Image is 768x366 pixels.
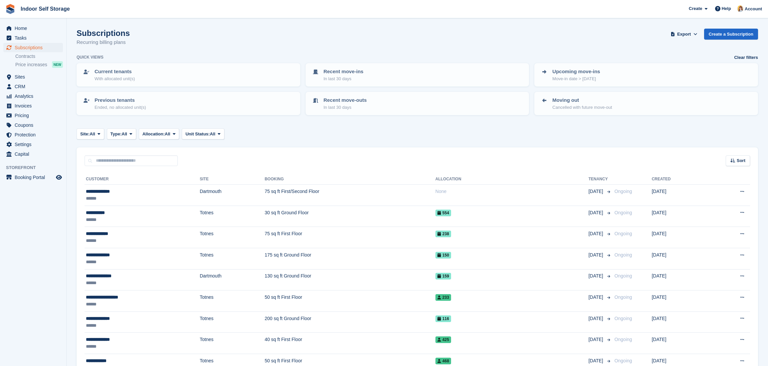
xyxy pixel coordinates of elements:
a: Create a Subscription [704,29,758,40]
td: 50 sq ft First Floor [265,290,435,312]
span: [DATE] [589,357,605,364]
span: Unit Status: [185,131,210,137]
span: Sites [15,72,55,82]
span: Capital [15,149,55,159]
a: Preview store [55,173,63,181]
a: menu [3,43,63,52]
p: Recent move-outs [324,96,367,104]
td: 200 sq ft Ground Floor [265,311,435,333]
span: Storefront [6,164,66,171]
td: Totnes [200,290,265,312]
a: Recent move-ins In last 30 days [306,64,529,86]
span: Price increases [15,62,47,68]
td: [DATE] [652,206,708,227]
span: 554 [435,210,451,216]
td: 40 sq ft First Floor [265,333,435,354]
div: NEW [52,61,63,68]
a: menu [3,111,63,120]
a: menu [3,140,63,149]
a: menu [3,72,63,82]
button: Type: All [107,128,136,139]
span: Create [689,5,702,12]
button: Allocation: All [139,128,179,139]
td: 75 sq ft First/Second Floor [265,185,435,206]
td: 30 sq ft Ground Floor [265,206,435,227]
a: menu [3,120,63,130]
td: Totnes [200,311,265,333]
td: [DATE] [652,227,708,248]
td: [DATE] [652,269,708,290]
td: Totnes [200,333,265,354]
th: Tenancy [589,174,612,185]
p: Moving out [552,96,612,104]
a: menu [3,24,63,33]
span: Sort [737,157,745,164]
h6: Quick views [77,54,104,60]
th: Allocation [435,174,589,185]
a: Recent move-outs In last 30 days [306,92,529,114]
span: Ongoing [615,231,632,236]
th: Site [200,174,265,185]
span: 233 [435,294,451,301]
span: Pricing [15,111,55,120]
span: Booking Portal [15,173,55,182]
h1: Subscriptions [77,29,130,38]
td: [DATE] [652,248,708,269]
span: Allocation: [142,131,165,137]
a: Moving out Cancelled with future move-out [535,92,757,114]
span: [DATE] [589,336,605,343]
th: Booking [265,174,435,185]
span: Coupons [15,120,55,130]
span: Site: [80,131,90,137]
th: Created [652,174,708,185]
a: menu [3,173,63,182]
td: [DATE] [652,290,708,312]
a: menu [3,82,63,91]
a: menu [3,33,63,43]
span: All [122,131,127,137]
a: Price increases NEW [15,61,63,68]
p: Recent move-ins [324,68,364,76]
a: Previous tenants Ended, no allocated unit(s) [77,92,300,114]
td: [DATE] [652,333,708,354]
p: Ended, no allocated unit(s) [95,104,146,111]
span: [DATE] [589,230,605,237]
span: Tasks [15,33,55,43]
td: Dartmouth [200,185,265,206]
td: 75 sq ft First Floor [265,227,435,248]
a: menu [3,91,63,101]
span: Ongoing [615,358,632,363]
span: All [90,131,95,137]
td: 130 sq ft Ground Floor [265,269,435,290]
span: 116 [435,315,451,322]
p: Move-in date > [DATE] [552,76,600,82]
a: menu [3,149,63,159]
span: Home [15,24,55,33]
p: Upcoming move-ins [552,68,600,76]
span: Settings [15,140,55,149]
p: Recurring billing plans [77,39,130,46]
span: [DATE] [589,252,605,259]
img: stora-icon-8386f47178a22dfd0bd8f6a31ec36ba5ce8667c1dd55bd0f319d3a0aa187defe.svg [5,4,15,14]
span: [DATE] [589,273,605,279]
span: Invoices [15,101,55,110]
span: Type: [111,131,122,137]
button: Unit Status: All [182,128,224,139]
a: menu [3,101,63,110]
td: Totnes [200,248,265,269]
span: 425 [435,336,451,343]
p: Previous tenants [95,96,146,104]
td: 175 sq ft Ground Floor [265,248,435,269]
button: Site: All [77,128,104,139]
a: Indoor Self Storage [18,3,73,14]
span: Ongoing [615,210,632,215]
span: 468 [435,358,451,364]
img: Joanne Smith [737,5,744,12]
td: Totnes [200,227,265,248]
span: 150 [435,252,451,259]
span: 159 [435,273,451,279]
th: Customer [85,174,200,185]
span: [DATE] [589,209,605,216]
span: All [165,131,170,137]
a: Contracts [15,53,63,60]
